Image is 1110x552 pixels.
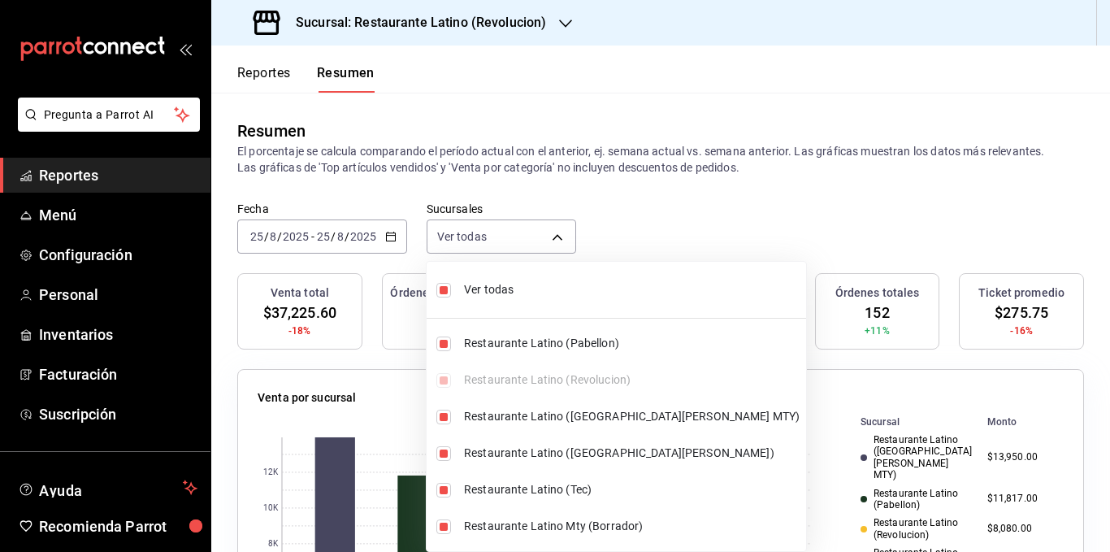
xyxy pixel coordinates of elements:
[464,335,800,352] span: Restaurante Latino (Pabellon)
[464,481,800,498] span: Restaurante Latino (Tec)
[464,408,800,425] span: Restaurante Latino ([GEOGRAPHIC_DATA][PERSON_NAME] MTY)
[464,518,800,535] span: Restaurante Latino Mty (Borrador)
[464,445,800,462] span: Restaurante Latino ([GEOGRAPHIC_DATA][PERSON_NAME])
[464,281,800,298] span: Ver todas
